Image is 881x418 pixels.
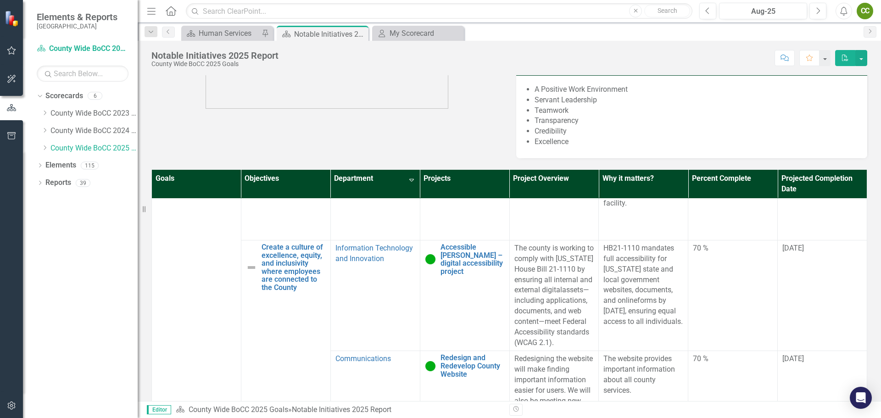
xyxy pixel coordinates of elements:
button: Search [644,5,690,17]
li: Excellence [535,137,858,147]
td: Double-Click to Edit [509,240,599,351]
a: Information Technology and Innovation [335,244,413,263]
div: Aug-25 [722,6,804,17]
a: County Wide BoCC 2025 Goals [50,143,138,154]
span: assets— including applications, documents, and web content—meet Federal Accessibility standards (... [514,285,589,346]
div: Notable Initiatives 2025 Report [151,50,279,61]
a: Scorecards [45,91,83,101]
a: Accessible [PERSON_NAME] – digital accessibility project [440,243,505,275]
div: 115 [81,162,99,169]
div: 39 [76,179,90,187]
a: Create a culture of excellence, equity, and inclusivity where employees are connected to the County [262,243,326,292]
a: County Wide BoCC 2024 Goals [50,126,138,136]
td: Double-Click to Edit [688,240,778,351]
a: Human Services [184,28,259,39]
div: 6 [88,92,102,100]
span: HB21-1110 mandates full accessibility for [US_STATE] state and local government websites, documen... [603,244,674,305]
p: ​ [514,243,594,348]
span: Editor [147,405,171,414]
li: Teamwork [535,106,858,116]
div: Notable Initiatives 2025 Report [292,405,391,414]
img: over 50% [425,254,436,265]
span: Search [658,7,677,14]
p: ​ [603,243,683,327]
small: [GEOGRAPHIC_DATA] [37,22,117,30]
a: County Wide BoCC 2023 Goals [50,108,138,119]
div: Notable Initiatives 2025 Report [294,28,366,40]
div: County Wide BoCC 2025 Goals [151,61,279,67]
span: [DATE] [782,354,804,363]
img: ClearPoint Strategy [5,10,21,27]
a: My Scorecard [374,28,462,39]
a: County Wide BoCC 2025 Goals [37,44,128,54]
a: Communications [335,354,391,363]
img: over 50% [425,361,436,372]
td: Double-Click to Edit [599,240,688,351]
span: forms by [DATE], ensuring equal access to all individuals. [603,296,683,326]
span: The county is working to comply with [US_STATE] House Bill 21-1110 by ensuring all internal and e... [514,244,594,294]
div: Human Services [199,28,259,39]
a: County Wide BoCC 2025 Goals [189,405,288,414]
td: Double-Click to Edit [330,240,420,351]
span: Redesigning the website will make finding important information easier for users. We will also be... [514,354,593,415]
p: The website provides important information about all county services. [603,354,683,396]
li: Servant Leadership [535,95,858,106]
input: Search Below... [37,66,128,82]
span: [DATE] [782,244,804,252]
td: Double-Click to Edit [778,240,867,351]
li: A Positive Work Environment [535,84,858,95]
img: Not Defined [246,262,257,273]
a: Reports [45,178,71,188]
li: Credibility [535,126,858,137]
div: » [176,405,502,415]
input: Search ClearPoint... [186,3,692,19]
span: Elements & Reports [37,11,117,22]
div: Open Intercom Messenger [850,387,872,409]
div: My Scorecard [390,28,462,39]
a: Redesign and Redevelop County Website [440,354,505,378]
div: 70 % [693,243,773,254]
li: Transparency [535,116,858,126]
div: 70 % [693,354,773,364]
td: Double-Click to Edit Right Click for Context Menu [420,240,509,351]
button: Aug-25 [719,3,807,19]
a: Elements [45,160,76,171]
button: CC [857,3,873,19]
